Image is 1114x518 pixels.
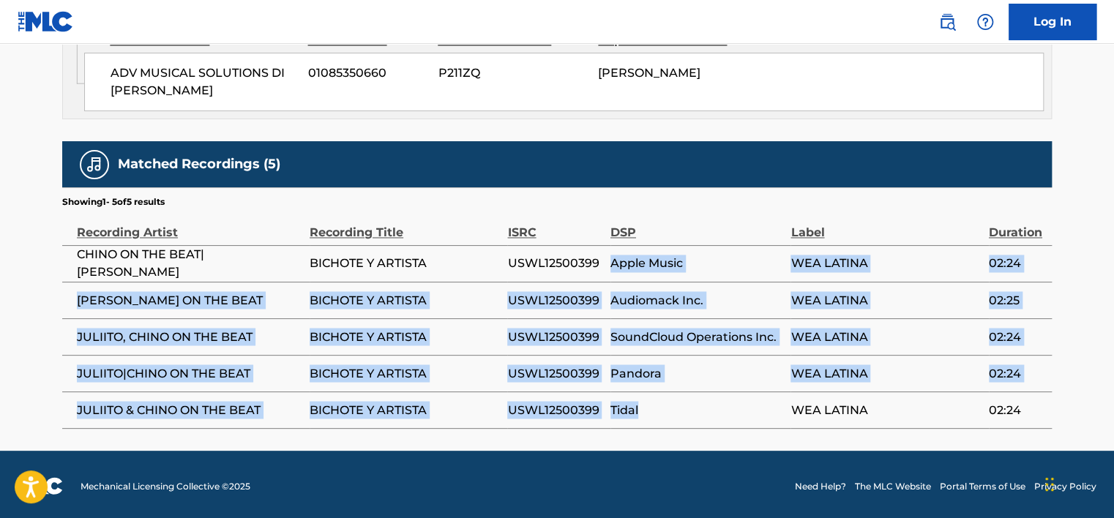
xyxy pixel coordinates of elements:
span: USWL12500399 [507,291,602,309]
span: 02:24 [989,255,1044,272]
div: DSP [610,209,783,241]
div: Recording Title [310,209,500,241]
span: WEA LATINA [790,255,981,272]
div: Duration [989,209,1044,241]
span: BICHOTE Y ARTISTA [310,255,500,272]
span: BICHOTE Y ARTISTA [310,328,500,345]
span: WEA LATINA [790,364,981,382]
span: Mechanical Licensing Collective © 2025 [81,479,250,492]
h5: Matched Recordings (5) [118,156,280,173]
span: P211ZQ [438,64,587,82]
a: Log In [1009,4,1096,40]
span: USWL12500399 [507,255,602,272]
span: BICHOTE Y ARTISTA [310,364,500,382]
span: WEA LATINA [790,291,981,309]
span: 02:25 [989,291,1044,309]
img: help [976,13,994,31]
iframe: Chat Widget [1041,448,1114,518]
div: Label [790,209,981,241]
span: USWL12500399 [507,328,602,345]
span: 02:24 [989,401,1044,418]
a: Public Search [932,7,962,37]
span: USWL12500399 [507,364,602,382]
div: ISRC [507,209,602,241]
span: ADV MUSICAL SOLUTIONS DI [PERSON_NAME] [111,64,297,100]
img: search [938,13,956,31]
div: Drag [1045,462,1054,506]
span: JULIITO, CHINO ON THE BEAT [77,328,302,345]
span: Audiomack Inc. [610,291,783,309]
span: [PERSON_NAME] ON THE BEAT [77,291,302,309]
span: [PERSON_NAME] [598,66,700,80]
span: 01085350660 [308,64,427,82]
span: Pandora [610,364,783,382]
span: BICHOTE Y ARTISTA [310,291,500,309]
span: JULIITO & CHINO ON THE BEAT [77,401,302,418]
span: WEA LATINA [790,328,981,345]
span: CHINO ON THE BEAT|[PERSON_NAME] [77,246,302,281]
a: The MLC Website [855,479,931,492]
span: BICHOTE Y ARTISTA [310,401,500,418]
a: Portal Terms of Use [940,479,1025,492]
div: Help [971,7,1000,37]
div: Recording Artist [77,209,302,241]
span: 02:24 [989,364,1044,382]
img: Matched Recordings [86,156,103,173]
span: SoundCloud Operations Inc. [610,328,783,345]
p: Showing 1 - 5 of 5 results [62,195,165,209]
span: USWL12500399 [507,401,602,418]
img: MLC Logo [18,11,74,32]
span: Apple Music [610,255,783,272]
a: Need Help? [795,479,846,492]
span: 02:24 [989,328,1044,345]
span: JULIITO|CHINO ON THE BEAT [77,364,302,382]
a: Privacy Policy [1034,479,1096,492]
span: WEA LATINA [790,401,981,418]
span: Tidal [610,401,783,418]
